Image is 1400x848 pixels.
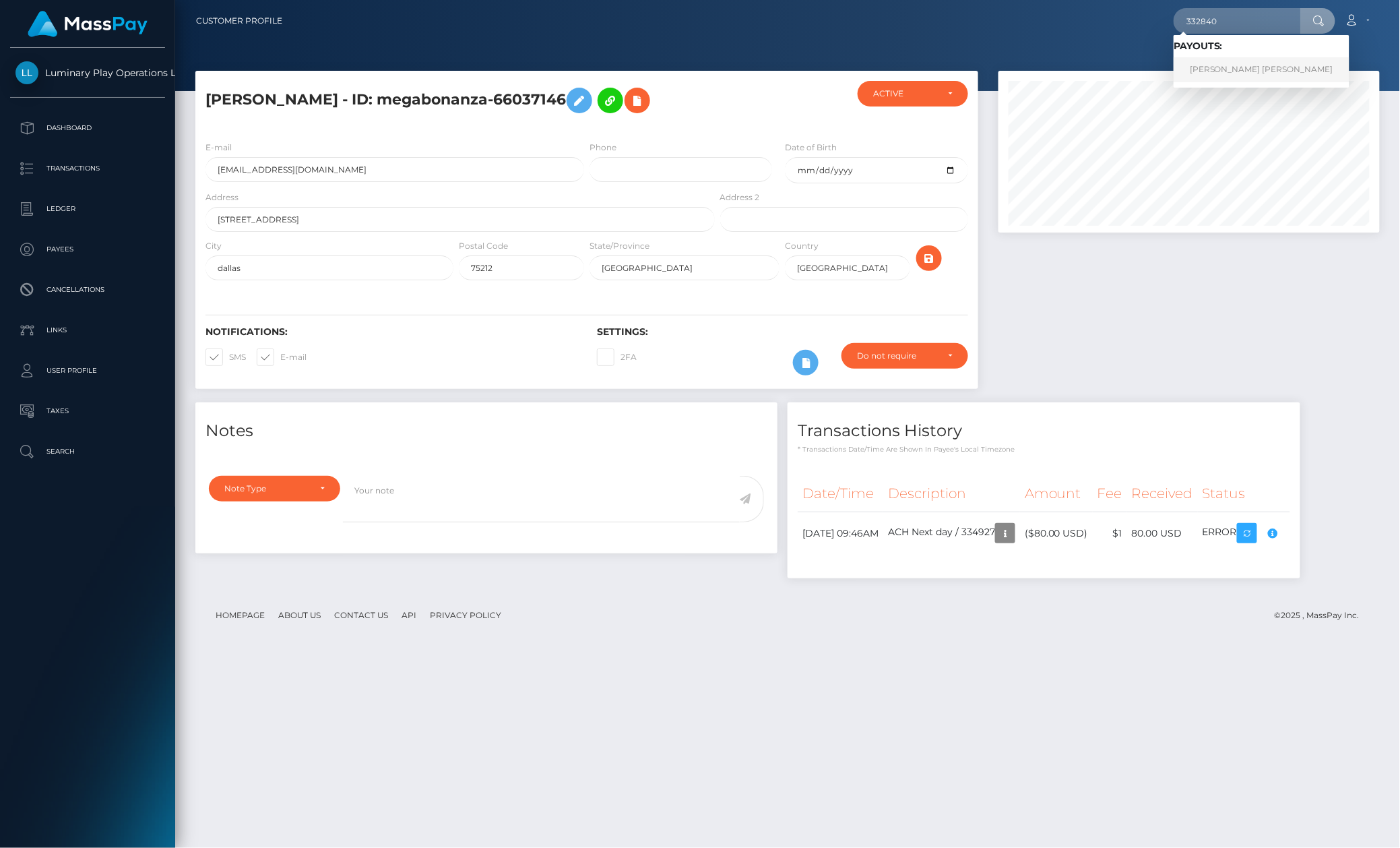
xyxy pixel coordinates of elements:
a: Payees [10,233,165,266]
a: Transactions [10,152,165,185]
td: ERROR [1198,512,1290,555]
div: Do not require [857,351,937,361]
a: Links [10,313,165,347]
p: Links [15,320,160,340]
label: Date of Birth [785,142,837,154]
th: Amount [1020,475,1093,512]
h4: Notes [205,419,767,443]
a: Taxes [10,394,165,428]
a: Homepage [210,605,270,626]
a: Search [10,435,165,468]
th: Fee [1093,475,1127,512]
h6: Settings: [597,326,968,338]
a: Customer Profile [196,7,282,35]
p: User Profile [15,361,160,381]
th: Date/Time [798,475,883,512]
button: Do not require [841,343,968,369]
a: Privacy Policy [424,605,507,626]
img: MassPay Logo [28,11,148,37]
a: Dashboard [10,111,165,145]
button: Note Type [209,476,340,502]
td: [DATE] 09:46AM [798,512,883,555]
label: Address [205,191,238,204]
p: Cancellations [15,280,160,300]
label: Country [785,240,819,252]
img: Luminary Play Operations Limited [15,61,38,84]
p: Search [15,442,160,462]
a: About Us [273,605,326,626]
p: * Transactions date/time are shown in payee's local timezone [798,444,1290,454]
p: Payees [15,239,160,260]
label: E-mail [205,142,232,154]
label: Address 2 [720,191,760,204]
a: API [396,605,422,626]
td: ACH Next day / 334927 [883,512,1020,555]
th: Status [1198,475,1290,512]
p: Ledger [15,199,160,219]
span: Luminary Play Operations Limited [10,67,165,79]
h6: Notifications: [205,326,577,338]
input: Search... [1174,8,1300,34]
label: Postal Code [459,240,508,252]
div: © 2025 , MassPay Inc. [1275,608,1370,623]
th: Description [883,475,1020,512]
button: ACTIVE [858,81,968,107]
td: 80.00 USD [1127,512,1198,555]
a: Cancellations [10,273,165,307]
td: $1 [1093,512,1127,555]
label: Phone [590,142,616,154]
label: E-mail [257,349,307,366]
p: Transactions [15,158,160,179]
p: Dashboard [15,118,160,138]
th: Received [1127,475,1198,512]
a: Contact Us [329,605,393,626]
label: City [205,240,222,252]
label: SMS [205,349,246,366]
a: User Profile [10,354,165,388]
h6: Payouts: [1174,40,1349,52]
div: ACTIVE [873,88,937,99]
a: [PERSON_NAME] [PERSON_NAME] [1174,57,1349,82]
label: 2FA [597,349,637,366]
div: Note Type [224,483,309,494]
td: ($80.00 USD) [1020,512,1093,555]
p: Taxes [15,401,160,421]
label: State/Province [590,240,649,252]
h4: Transactions History [798,419,1290,443]
a: Ledger [10,192,165,226]
h5: [PERSON_NAME] - ID: megabonanza-66037146 [205,81,707,120]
